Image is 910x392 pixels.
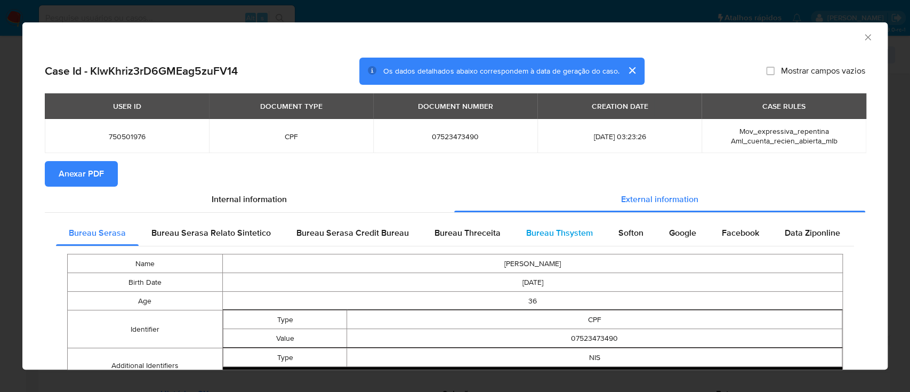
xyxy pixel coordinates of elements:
[68,273,223,292] td: Birth Date
[669,227,696,239] span: Google
[212,193,287,205] span: Internal information
[296,227,409,239] span: Bureau Serasa Credit Bureau
[785,227,840,239] span: Data Ziponline
[621,193,698,205] span: External information
[781,66,865,76] span: Mostrar campos vazios
[585,97,654,115] div: CREATION DATE
[254,97,329,115] div: DOCUMENT TYPE
[550,132,689,141] span: [DATE] 03:23:26
[222,132,360,141] span: CPF
[223,329,347,348] td: Value
[59,162,104,186] span: Anexar PDF
[766,67,775,75] input: Mostrar campos vazios
[222,273,842,292] td: [DATE]
[45,64,238,78] h2: Case Id - KlwKhriz3rD6GMEag5zuFV14
[68,348,223,383] td: Additional Identifiers
[383,66,619,76] span: Os dados detalhados abaixo correspondem à data de geração do caso.
[412,97,500,115] div: DOCUMENT NUMBER
[69,227,126,239] span: Bureau Serasa
[68,310,223,348] td: Identifier
[151,227,271,239] span: Bureau Serasa Relato Sintetico
[756,97,812,115] div: CASE RULES
[223,367,842,383] button: Expand array
[434,227,501,239] span: Bureau Threceita
[68,254,223,273] td: Name
[56,220,854,246] div: Detailed external info
[722,227,759,239] span: Facebook
[107,97,148,115] div: USER ID
[222,254,842,273] td: [PERSON_NAME]
[347,348,842,367] td: NIS
[619,58,645,83] button: cerrar
[45,161,118,187] button: Anexar PDF
[526,227,593,239] span: Bureau Thsystem
[739,126,828,137] span: Mov_expressiva_repentina
[347,329,842,348] td: 07523473490
[45,187,865,212] div: Detailed info
[223,348,347,367] td: Type
[223,310,347,329] td: Type
[347,310,842,329] td: CPF
[22,22,888,370] div: closure-recommendation-modal
[386,132,525,141] span: 07523473490
[222,292,842,310] td: 36
[863,32,872,42] button: Fechar a janela
[68,292,223,310] td: Age
[618,227,643,239] span: Softon
[58,132,196,141] span: 750501976
[730,135,837,146] span: Aml_cuenta_recien_abierta_mlb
